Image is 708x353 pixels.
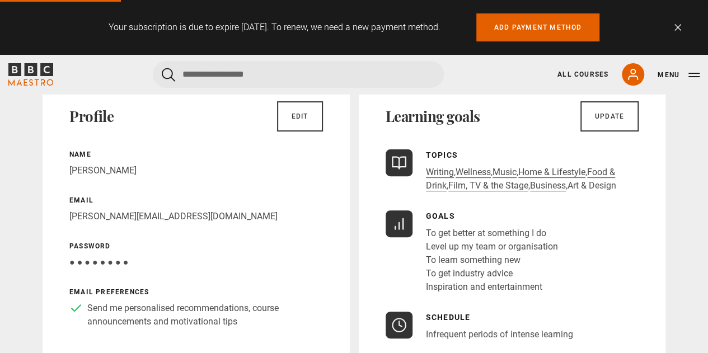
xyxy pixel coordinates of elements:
[386,107,480,125] h2: Learning goals
[493,167,517,178] a: Music
[658,69,700,81] button: Toggle navigation
[69,241,323,251] p: Password
[69,107,114,125] h2: Profile
[426,328,573,341] p: Infrequent periods of intense learning
[426,227,558,240] li: To get better at something I do
[448,180,528,191] a: Film, TV & the Stage
[426,167,454,178] a: Writing
[568,180,616,191] a: Art & Design
[426,280,558,294] li: Inspiration and entertainment
[580,101,639,131] a: Update
[426,253,558,267] li: To learn something new
[530,180,566,191] a: Business
[426,240,558,253] li: Level up my team or organisation
[426,149,639,161] p: Topics
[426,267,558,280] li: To get industry advice
[277,101,323,131] a: Edit
[69,210,323,223] p: [PERSON_NAME][EMAIL_ADDRESS][DOMAIN_NAME]
[69,164,323,177] p: [PERSON_NAME]
[87,302,323,328] p: Send me personalised recommendations, course announcements and motivational tips
[426,312,573,323] p: Schedule
[476,13,600,41] a: Add payment method
[162,68,175,82] button: Submit the search query
[69,195,323,205] p: Email
[456,167,491,178] a: Wellness
[69,257,128,267] span: ● ● ● ● ● ● ● ●
[69,149,323,159] p: Name
[109,21,440,34] p: Your subscription is due to expire [DATE]. To renew, we need a new payment method.
[426,210,558,222] p: Goals
[8,63,53,86] svg: BBC Maestro
[557,69,608,79] a: All Courses
[69,287,323,297] p: Email preferences
[153,61,444,88] input: Search
[426,166,639,192] p: , , , , , , ,
[518,167,585,178] a: Home & Lifestyle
